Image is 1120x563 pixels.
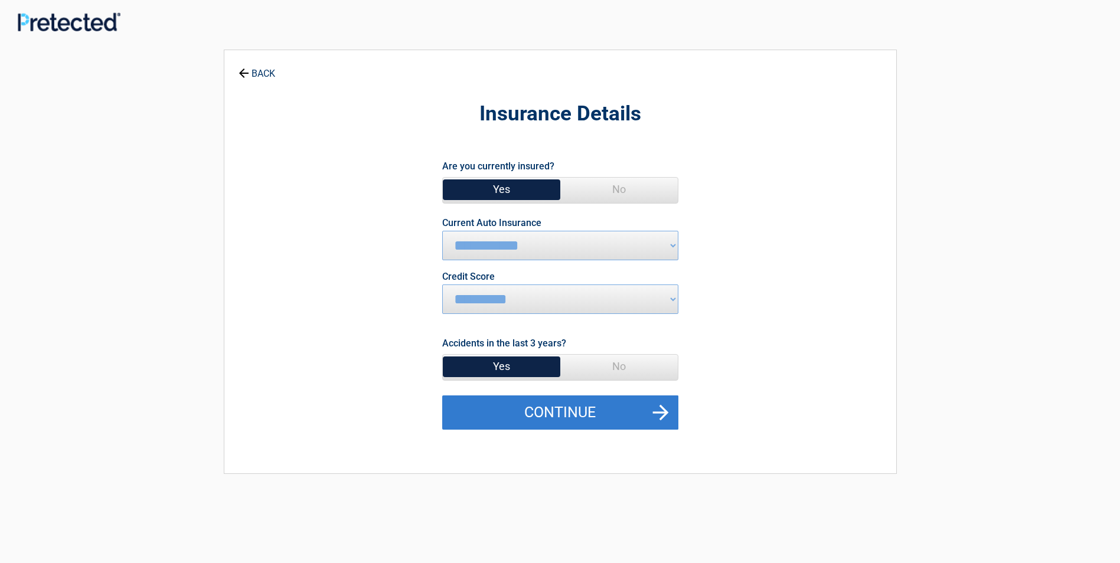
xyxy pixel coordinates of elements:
[560,355,678,378] span: No
[442,335,566,351] label: Accidents in the last 3 years?
[289,100,831,128] h2: Insurance Details
[442,158,554,174] label: Are you currently insured?
[443,355,560,378] span: Yes
[442,395,678,430] button: Continue
[236,58,277,78] a: BACK
[442,272,495,281] label: Credit Score
[560,178,678,201] span: No
[443,178,560,201] span: Yes
[442,218,541,228] label: Current Auto Insurance
[18,12,120,31] img: Main Logo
